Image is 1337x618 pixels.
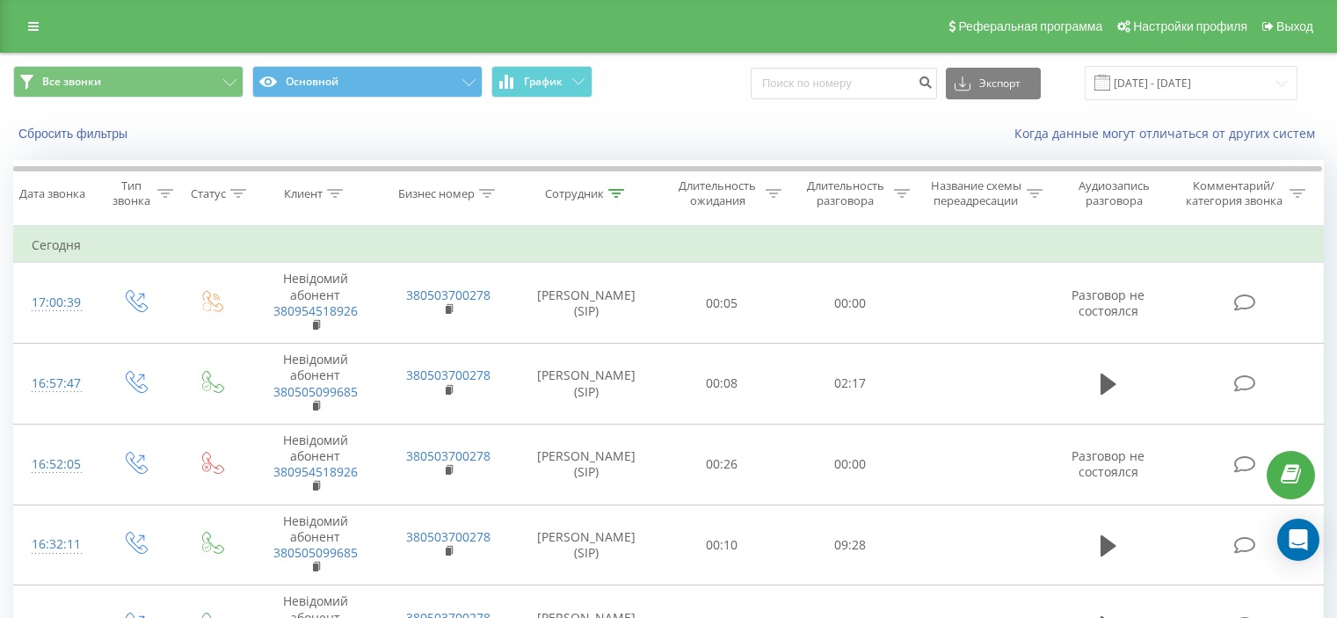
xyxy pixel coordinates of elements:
[1276,19,1313,33] span: Выход
[406,287,490,303] a: 380503700278
[751,68,937,99] input: Поиск по номеру
[273,463,358,480] a: 380954518926
[545,186,604,201] div: Сотрудник
[674,178,762,208] div: Длительность ожидания
[13,126,136,142] button: Сбросить фильтры
[32,447,78,482] div: 16:52:05
[249,263,381,344] td: Невідомий абонент
[658,344,786,425] td: 00:08
[1063,178,1166,208] div: Аудиозапись разговора
[13,66,243,98] button: Все звонки
[1133,19,1247,33] span: Настройки профиля
[32,367,78,401] div: 16:57:47
[1277,519,1319,561] div: Open Intercom Messenger
[406,447,490,464] a: 380503700278
[1182,178,1285,208] div: Комментарий/категория звонка
[515,344,658,425] td: [PERSON_NAME] (SIP)
[524,76,563,88] span: График
[786,344,913,425] td: 02:17
[32,527,78,562] div: 16:32:11
[249,505,381,585] td: Невідомий абонент
[284,186,323,201] div: Клиент
[786,263,913,344] td: 00:00
[515,424,658,505] td: [PERSON_NAME] (SIP)
[658,505,786,585] td: 00:10
[786,505,913,585] td: 09:28
[406,528,490,545] a: 380503700278
[273,544,358,561] a: 380505099685
[958,19,1102,33] span: Реферальная программа
[930,178,1022,208] div: Название схемы переадресации
[515,263,658,344] td: [PERSON_NAME] (SIP)
[786,424,913,505] td: 00:00
[406,367,490,383] a: 380503700278
[111,178,152,208] div: Тип звонка
[249,344,381,425] td: Невідомий абонент
[191,186,226,201] div: Статус
[658,263,786,344] td: 00:05
[273,302,358,319] a: 380954518926
[1014,125,1324,142] a: Когда данные могут отличаться от других систем
[491,66,592,98] button: График
[398,186,475,201] div: Бизнес номер
[515,505,658,585] td: [PERSON_NAME] (SIP)
[273,383,358,400] a: 380505099685
[19,186,85,201] div: Дата звонка
[252,66,483,98] button: Основной
[42,75,101,89] span: Все звонки
[946,68,1041,99] button: Экспорт
[249,424,381,505] td: Невідомий абонент
[1072,287,1144,319] span: Разговор не состоялся
[32,286,78,320] div: 17:00:39
[14,228,1324,263] td: Сегодня
[802,178,890,208] div: Длительность разговора
[1072,447,1144,480] span: Разговор не состоялся
[658,424,786,505] td: 00:26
